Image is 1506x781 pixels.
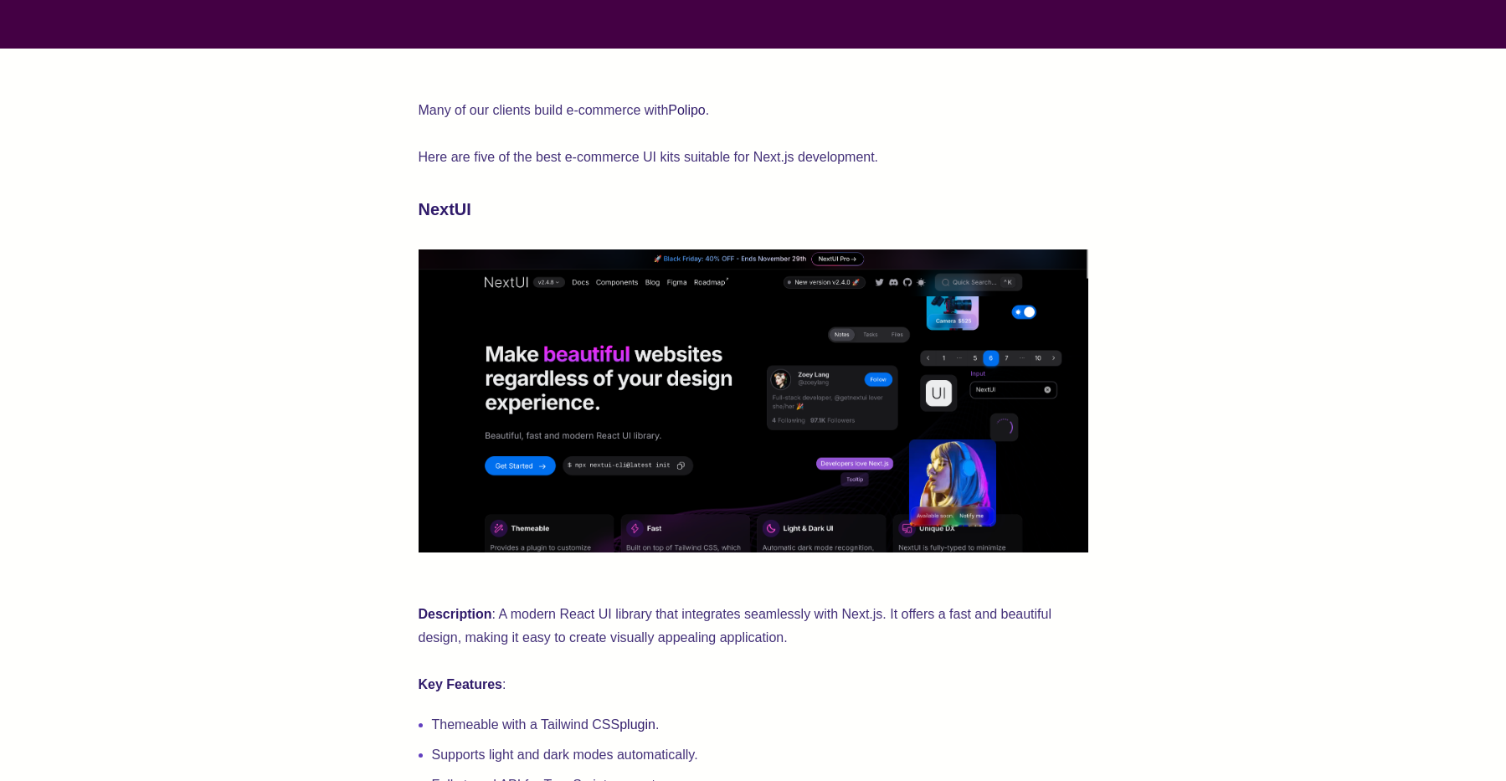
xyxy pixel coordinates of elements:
li: Supports light and dark modes automatically. [432,743,1088,767]
strong: Key Features [419,677,503,691]
p: : A modern React UI library that integrates seamlessly with Next.js. It offers a fast and beautif... [419,579,1088,696]
strong: Description [419,607,492,621]
a: plugin [619,717,655,732]
img: Next UI [419,249,1088,552]
p: Many of our clients build e-commerce with . Here are five of the best e-commerce UI kits suitable... [419,99,1088,169]
a: Polipo [668,103,705,117]
li: Themeable with a Tailwind CSS . [432,713,1088,737]
strong: NextUI [419,200,471,218]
